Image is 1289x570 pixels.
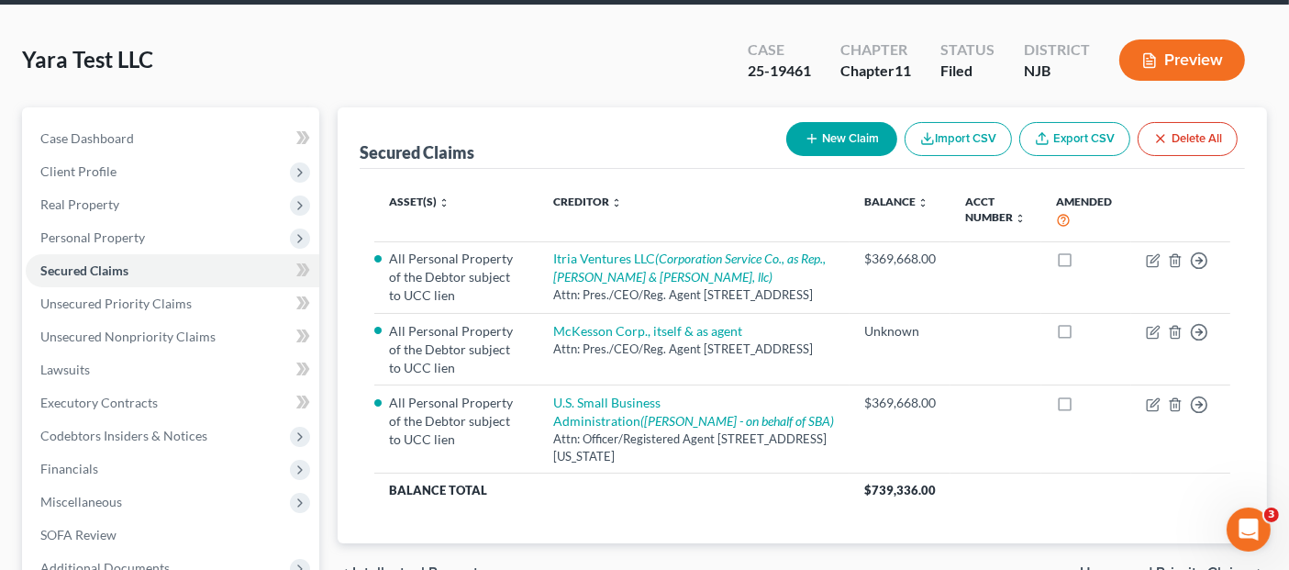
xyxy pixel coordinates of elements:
span: Yara Test LLC [22,46,153,73]
span: Real Property [40,196,119,212]
span: 11 [895,61,911,79]
button: Preview [1119,39,1245,81]
span: Financials [40,461,98,476]
div: Attn: Pres./CEO/Reg. Agent [STREET_ADDRESS] [553,341,835,358]
a: Lawsuits [26,353,319,386]
div: Filed [940,61,995,82]
div: District [1024,39,1090,61]
button: Import CSV [905,122,1012,156]
div: Secured Claims [360,141,474,163]
div: $369,668.00 [864,250,936,268]
button: New Claim [786,122,897,156]
span: Client Profile [40,163,117,179]
div: 25-19461 [748,61,811,82]
span: Unsecured Nonpriority Claims [40,329,216,344]
a: Export CSV [1019,122,1130,156]
div: $369,668.00 [864,394,936,412]
div: Chapter [840,61,911,82]
i: unfold_more [611,197,622,208]
span: SOFA Review [40,527,117,542]
li: All Personal Property of the Debtor subject to UCC lien [389,394,524,449]
a: Asset(s) unfold_more [389,195,450,208]
iframe: Intercom live chat [1227,508,1271,552]
span: 3 [1264,508,1279,522]
a: Creditor unfold_more [553,195,622,208]
a: SOFA Review [26,519,319,552]
button: Delete All [1138,122,1238,156]
span: Case Dashboard [40,130,134,146]
a: Unsecured Nonpriority Claims [26,320,319,353]
i: unfold_more [917,197,928,208]
div: Unknown [864,322,936,341]
span: Lawsuits [40,362,90,377]
a: Itria Ventures LLC(Corporation Service Co., as Rep., [PERSON_NAME] & [PERSON_NAME], llc) [553,251,826,285]
th: Amended [1041,184,1131,241]
a: Balance unfold_more [864,195,928,208]
a: Secured Claims [26,254,319,287]
span: Executory Contracts [40,395,158,410]
a: Unsecured Priority Claims [26,287,319,320]
div: NJB [1024,61,1090,82]
a: Acct Number unfold_more [965,195,1026,224]
i: (Corporation Service Co., as Rep., [PERSON_NAME] & [PERSON_NAME], llc) [553,251,826,285]
span: Codebtors Insiders & Notices [40,428,207,443]
a: U.S. Small Business Administration([PERSON_NAME] - on behalf of SBA) [553,395,834,429]
div: Status [940,39,995,61]
div: Attn: Pres./CEO/Reg. Agent [STREET_ADDRESS] [553,286,835,304]
a: McKesson Corp., itself & as agent [553,323,742,339]
div: Attn: Officer/Registered Agent [STREET_ADDRESS][US_STATE] [553,430,835,464]
span: Unsecured Priority Claims [40,296,192,311]
span: $739,336.00 [864,483,936,497]
th: Balance Total [374,473,850,506]
a: Case Dashboard [26,122,319,155]
span: Personal Property [40,229,145,245]
span: Miscellaneous [40,494,122,509]
a: Executory Contracts [26,386,319,419]
i: unfold_more [1015,213,1026,224]
i: unfold_more [439,197,450,208]
span: Secured Claims [40,263,128,278]
i: ([PERSON_NAME] - on behalf of SBA) [640,413,834,429]
li: All Personal Property of the Debtor subject to UCC lien [389,322,524,377]
div: Case [748,39,811,61]
div: Chapter [840,39,911,61]
li: All Personal Property of the Debtor subject to UCC lien [389,250,524,305]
